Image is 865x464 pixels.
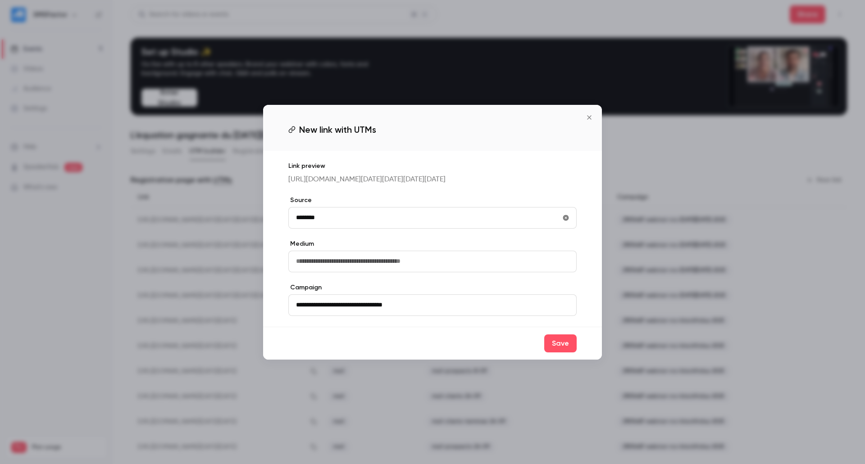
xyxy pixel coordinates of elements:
label: Campaign [288,283,577,292]
p: Link preview [288,162,577,171]
label: Medium [288,239,577,248]
span: New link with UTMs [299,123,376,136]
button: Save [544,334,577,352]
button: Close [580,108,598,126]
p: [URL][DOMAIN_NAME][DATE][DATE][DATE][DATE] [288,174,577,185]
label: Source [288,196,577,205]
keeper-lock: Open Keeper Popup [550,256,560,267]
button: utmSource [559,211,573,225]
